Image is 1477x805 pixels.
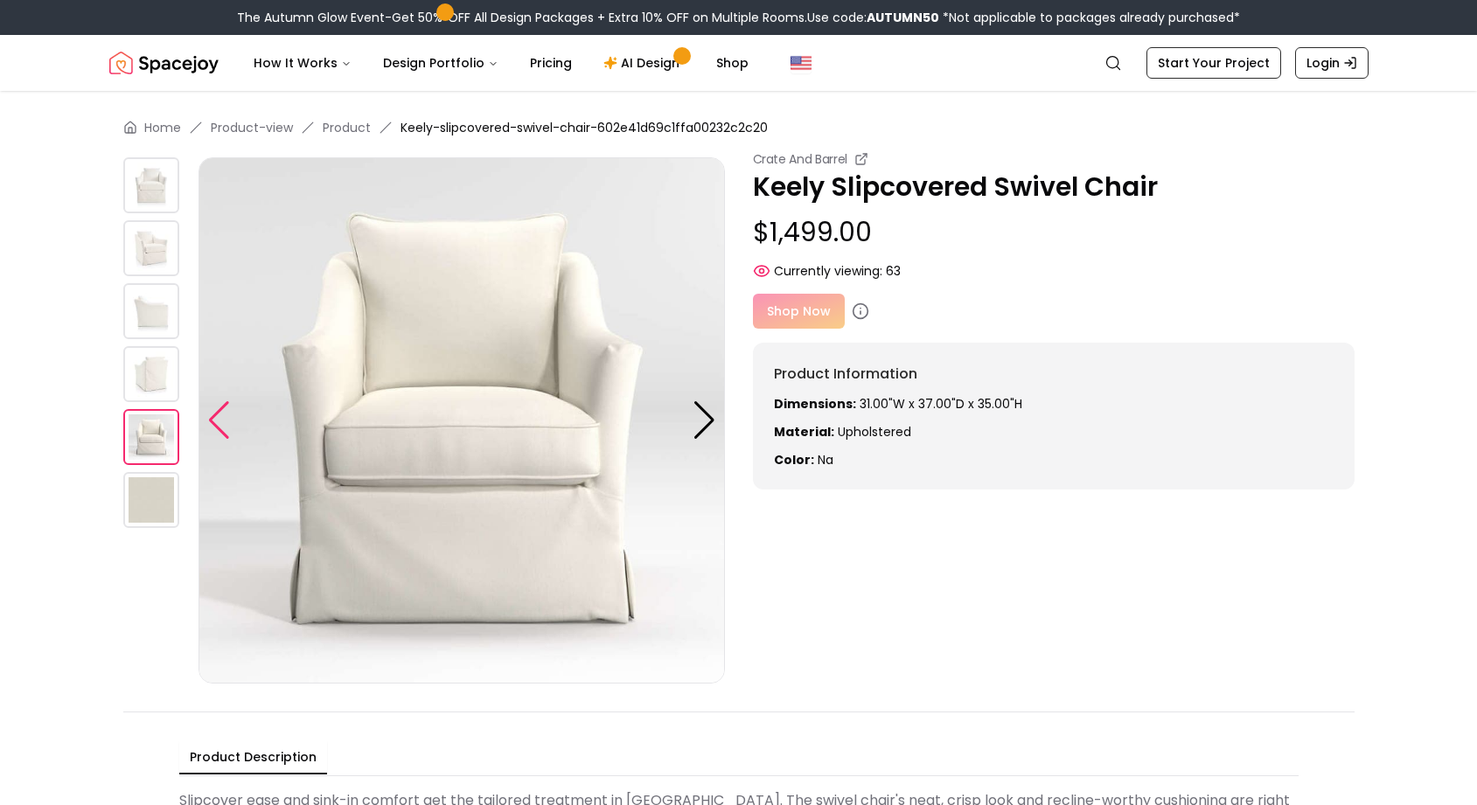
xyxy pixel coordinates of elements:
span: *Not applicable to packages already purchased* [939,9,1240,26]
p: $1,499.00 [753,217,1355,248]
a: Product-view [211,119,293,136]
a: Product [323,119,371,136]
b: AUTUMN50 [867,9,939,26]
a: Pricing [516,45,586,80]
img: https://storage.googleapis.com/spacejoy-main/assets/602e41d69c1ffa00232c2c20/product_4_pjina56pk127 [199,157,725,684]
a: Start Your Project [1146,47,1281,79]
a: Login [1295,47,1369,79]
img: https://storage.googleapis.com/spacejoy-main/assets/602e41d69c1ffa00232c2c20/product_2_fpkf84k60ade [123,283,179,339]
img: Spacejoy Logo [109,45,219,80]
small: Crate And Barrel [753,150,847,168]
a: Home [144,119,181,136]
strong: Material: [774,423,834,441]
img: https://storage.googleapis.com/spacejoy-main/assets/602e41d69c1ffa00232c2c20/product_0_k2e48njp6cgc [123,472,179,528]
button: Product Description [179,741,327,774]
button: How It Works [240,45,366,80]
span: Keely-slipcovered-swivel-chair-602e41d69c1ffa00232c2c20 [401,119,768,136]
img: https://storage.googleapis.com/spacejoy-main/assets/602e41d69c1ffa00232c2c20/product_4_pjina56pk127 [123,409,179,465]
span: Use code: [807,9,939,26]
span: Currently viewing: [774,262,882,280]
a: AI Design [589,45,699,80]
nav: Global [109,35,1369,91]
span: 63 [886,262,901,280]
div: The Autumn Glow Event-Get 50% OFF All Design Packages + Extra 10% OFF on Multiple Rooms. [237,9,1240,26]
img: https://storage.googleapis.com/spacejoy-main/assets/602e41d69c1ffa00232c2c20/product_0_14h1p4d7jlho [123,157,179,213]
h6: Product Information [774,364,1334,385]
strong: Color: [774,451,814,468]
img: United States [791,52,812,73]
nav: Main [240,45,763,80]
img: https://storage.googleapis.com/spacejoy-main/assets/602e41d69c1ffa00232c2c20/product_3_c9jjm9mbdd6g [123,346,179,402]
img: https://storage.googleapis.com/spacejoy-main/assets/602e41d69c1ffa00232c2c20/product_1_871cengl56pe [123,220,179,276]
span: Upholstered [838,423,911,441]
p: Keely Slipcovered Swivel Chair [753,171,1355,203]
span: na [818,451,833,468]
strong: Dimensions: [774,395,856,413]
button: Design Portfolio [369,45,512,80]
a: Shop [702,45,763,80]
nav: breadcrumb [123,119,1355,136]
a: Spacejoy [109,45,219,80]
p: 31.00"W x 37.00"D x 35.00"H [774,395,1334,413]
